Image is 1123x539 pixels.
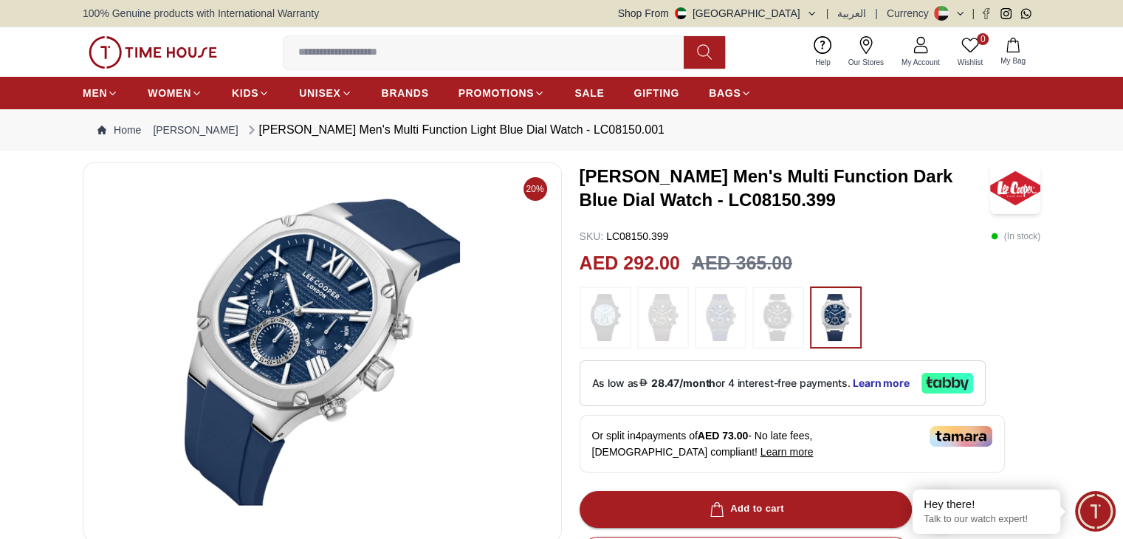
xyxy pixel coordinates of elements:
[89,36,217,69] img: ...
[645,294,681,341] img: ...
[972,6,975,21] span: |
[924,513,1049,526] p: Talk to our watch expert!
[83,80,118,106] a: MEN
[148,86,191,100] span: WOMEN
[842,57,890,68] span: Our Stores
[382,80,429,106] a: BRANDS
[702,294,739,341] img: ...
[930,426,992,447] img: Tamara
[806,33,839,71] a: Help
[924,497,1049,512] div: Hey there!
[1075,491,1116,532] div: Chat Widget
[574,80,604,106] a: SALE
[232,80,269,106] a: KIDS
[709,86,741,100] span: BAGS
[523,177,547,201] span: 20%
[244,121,664,139] div: [PERSON_NAME] Men's Multi Function Light Blue Dial Watch - LC08150.001
[826,6,829,21] span: |
[990,162,1040,214] img: Lee Cooper Men's Multi Function Dark Blue Dial Watch - LC08150.399
[580,230,604,242] span: SKU :
[574,86,604,100] span: SALE
[692,250,792,278] h3: AED 365.00
[817,294,854,341] img: ...
[839,33,893,71] a: Our Stores
[675,7,687,19] img: United Arab Emirates
[981,8,992,19] a: Facebook
[633,80,679,106] a: GIFTING
[698,430,748,442] span: AED 73.00
[995,55,1031,66] span: My Bag
[896,57,946,68] span: My Account
[580,491,912,528] button: Add to cart
[875,6,878,21] span: |
[232,86,258,100] span: KIDS
[707,501,784,518] div: Add to cart
[580,165,990,212] h3: [PERSON_NAME] Men's Multi Function Dark Blue Dial Watch - LC08150.399
[618,6,817,21] button: Shop From[GEOGRAPHIC_DATA]
[587,294,624,341] img: ...
[580,415,1005,473] div: Or split in 4 payments of - No late fees, [DEMOGRAPHIC_DATA] compliant!
[580,229,669,244] p: LC08150.399
[95,175,549,529] img: Lee Cooper Men's Multi Function Light Blue Dial Watch - LC08150.001
[992,35,1034,69] button: My Bag
[148,80,202,106] a: WOMEN
[709,80,752,106] a: BAGS
[83,109,1040,151] nav: Breadcrumb
[580,250,680,278] h2: AED 292.00
[633,86,679,100] span: GIFTING
[809,57,837,68] span: Help
[459,86,535,100] span: PROMOTIONS
[952,57,989,68] span: Wishlist
[299,86,340,100] span: UNISEX
[760,446,814,458] span: Learn more
[760,294,797,341] img: ...
[299,80,351,106] a: UNISEX
[1000,8,1012,19] a: Instagram
[977,33,989,45] span: 0
[887,6,935,21] div: Currency
[459,80,546,106] a: PROMOTIONS
[949,33,992,71] a: 0Wishlist
[83,86,107,100] span: MEN
[1020,8,1031,19] a: Whatsapp
[991,229,1040,244] p: ( In stock )
[153,123,238,137] a: [PERSON_NAME]
[97,123,141,137] a: Home
[382,86,429,100] span: BRANDS
[837,6,866,21] button: العربية
[83,6,319,21] span: 100% Genuine products with International Warranty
